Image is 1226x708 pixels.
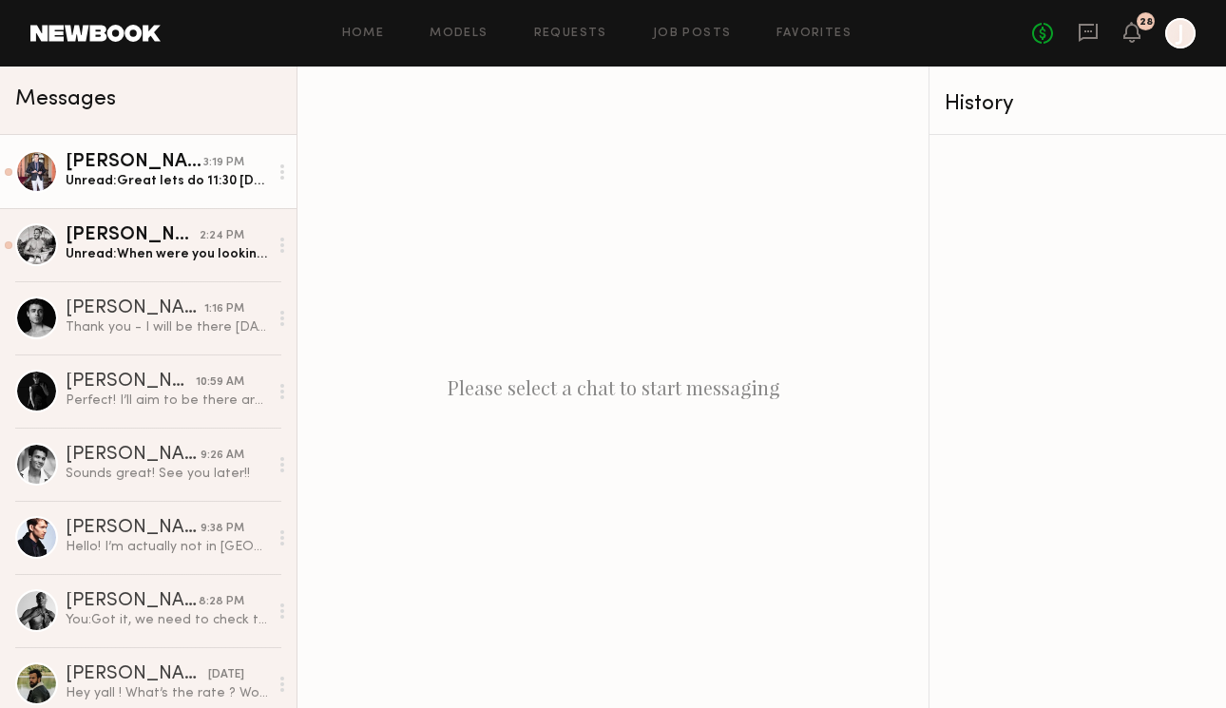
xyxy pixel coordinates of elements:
[201,447,244,465] div: 9:26 AM
[199,593,244,611] div: 8:28 PM
[66,373,196,392] div: [PERSON_NAME]
[66,446,201,465] div: [PERSON_NAME]
[204,300,244,318] div: 1:16 PM
[66,172,268,190] div: Unread: Great lets do 11:30 [DATE] :)
[200,227,244,245] div: 2:24 PM
[534,28,607,40] a: Requests
[653,28,732,40] a: Job Posts
[1165,18,1196,48] a: J
[66,153,203,172] div: [PERSON_NAME]
[196,373,244,392] div: 10:59 AM
[66,665,208,684] div: [PERSON_NAME]
[66,538,268,556] div: Hello! I’m actually not in [GEOGRAPHIC_DATA] rn. I’m currently going back to school in [GEOGRAPHI...
[66,299,204,318] div: [PERSON_NAME]
[66,245,268,263] div: Unread: When were you looking to shoot? I have some avail next week as well.
[945,93,1211,115] div: History
[66,592,199,611] div: [PERSON_NAME]
[66,611,268,629] div: You: Got it, we need to check the fit of the glasses before shooting so maybe we can have you com...
[776,28,852,40] a: Favorites
[66,465,268,483] div: Sounds great! See you later!!
[430,28,488,40] a: Models
[1140,17,1153,28] div: 28
[66,226,200,245] div: [PERSON_NAME]
[342,28,385,40] a: Home
[66,519,201,538] div: [PERSON_NAME]
[208,666,244,684] div: [DATE]
[297,67,929,708] div: Please select a chat to start messaging
[201,520,244,538] div: 9:38 PM
[66,392,268,410] div: Perfect! I’ll aim to be there around 12:30
[203,154,244,172] div: 3:19 PM
[15,88,116,110] span: Messages
[66,684,268,702] div: Hey yall ! What’s the rate ? Would consider being in the city as I moved upstate
[66,318,268,336] div: Thank you - I will be there [DATE] at 1pm. Looking forward to it!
